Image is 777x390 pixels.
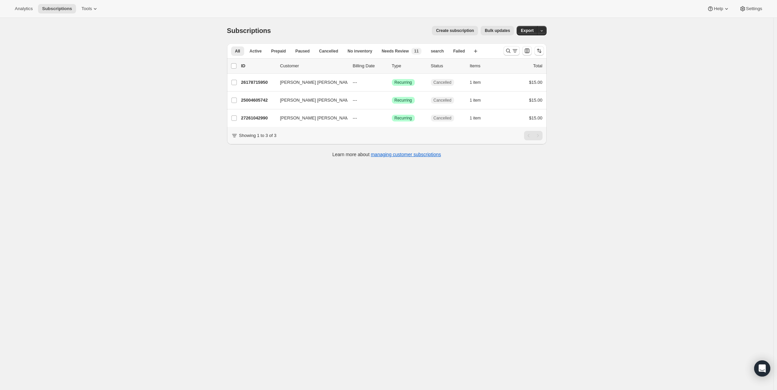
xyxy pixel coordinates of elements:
[319,48,338,54] span: Cancelled
[353,63,386,69] p: Billing Date
[395,80,412,85] span: Recurring
[529,98,543,103] span: $15.00
[504,46,520,56] button: Search and filter results
[453,48,465,54] span: Failed
[241,96,543,105] div: 25004605742[PERSON_NAME] [PERSON_NAME]---SuccessRecurringCancelled1 item$15.00
[353,80,357,85] span: ---
[431,63,465,69] p: Status
[470,96,488,105] button: 1 item
[15,6,33,11] span: Analytics
[529,80,543,85] span: $15.00
[524,131,543,140] nav: Pagination
[414,48,418,54] span: 11
[280,63,347,69] p: Customer
[481,26,514,35] button: Bulk updates
[241,63,543,69] div: IDCustomerBilling DateTypeStatusItemsTotal
[470,113,488,123] button: 1 item
[533,63,542,69] p: Total
[295,48,310,54] span: Paused
[395,115,412,121] span: Recurring
[431,48,444,54] span: search
[276,95,343,106] button: [PERSON_NAME] [PERSON_NAME]
[382,48,409,54] span: Needs Review
[434,80,451,85] span: Cancelled
[332,151,441,158] p: Learn more about
[353,115,357,120] span: ---
[470,78,488,87] button: 1 item
[371,152,441,157] a: managing customer subscriptions
[81,6,92,11] span: Tools
[470,98,481,103] span: 1 item
[470,80,481,85] span: 1 item
[227,27,271,34] span: Subscriptions
[250,48,262,54] span: Active
[347,48,372,54] span: No inventory
[276,77,343,88] button: [PERSON_NAME] [PERSON_NAME]
[241,113,543,123] div: 27261042990[PERSON_NAME] [PERSON_NAME]---SuccessRecurringCancelled1 item$15.00
[703,4,734,13] button: Help
[434,115,451,121] span: Cancelled
[754,360,770,377] div: Open Intercom Messenger
[517,26,538,35] button: Export
[241,97,275,104] p: 25004605742
[534,46,544,56] button: Sort the results
[241,63,275,69] p: ID
[280,79,353,86] span: [PERSON_NAME] [PERSON_NAME]
[241,79,275,86] p: 26178715950
[434,98,451,103] span: Cancelled
[77,4,103,13] button: Tools
[735,4,766,13] button: Settings
[280,97,353,104] span: [PERSON_NAME] [PERSON_NAME]
[241,78,543,87] div: 26178715950[PERSON_NAME] [PERSON_NAME]---SuccessRecurringCancelled1 item$15.00
[235,48,240,54] span: All
[714,6,723,11] span: Help
[271,48,286,54] span: Prepaid
[392,63,425,69] div: Type
[470,46,481,56] button: Create new view
[432,26,478,35] button: Create subscription
[521,28,533,33] span: Export
[746,6,762,11] span: Settings
[470,63,504,69] div: Items
[522,46,532,56] button: Customize table column order and visibility
[395,98,412,103] span: Recurring
[38,4,76,13] button: Subscriptions
[11,4,37,13] button: Analytics
[280,115,353,121] span: [PERSON_NAME] [PERSON_NAME]
[436,28,474,33] span: Create subscription
[239,132,276,139] p: Showing 1 to 3 of 3
[241,115,275,121] p: 27261042990
[42,6,72,11] span: Subscriptions
[470,115,481,121] span: 1 item
[485,28,510,33] span: Bulk updates
[276,113,343,123] button: [PERSON_NAME] [PERSON_NAME]
[353,98,357,103] span: ---
[529,115,543,120] span: $15.00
